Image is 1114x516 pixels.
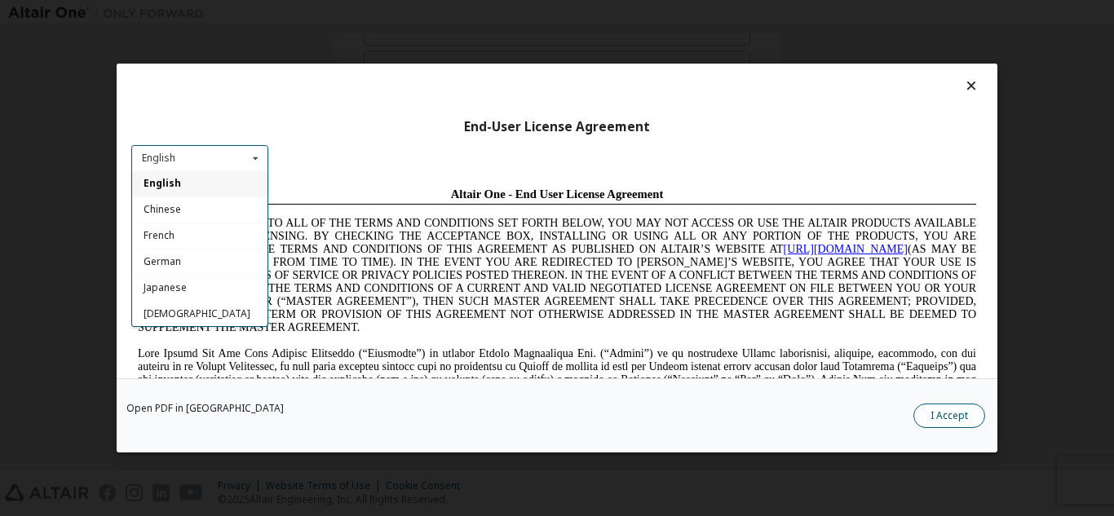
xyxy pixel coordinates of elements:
span: English [144,177,181,191]
span: Lore Ipsumd Sit Ame Cons Adipisc Elitseddo (“Eiusmodte”) in utlabor Etdolo Magnaaliqua Eni. (“Adm... [7,166,845,283]
span: Chinese [144,203,181,217]
span: IF YOU DO NOT AGREE TO ALL OF THE TERMS AND CONDITIONS SET FORTH BELOW, YOU MAY NOT ACCESS OR USE... [7,36,845,152]
span: Altair One - End User License Agreement [320,7,533,20]
a: Open PDF in [GEOGRAPHIC_DATA] [126,404,284,413]
div: English [142,153,175,163]
div: End-User License Agreement [131,119,983,135]
span: French [144,228,175,242]
span: Japanese [144,280,187,294]
a: [URL][DOMAIN_NAME] [652,62,776,74]
span: German [144,254,181,268]
span: [DEMOGRAPHIC_DATA] [144,307,250,320]
button: I Accept [913,404,985,428]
